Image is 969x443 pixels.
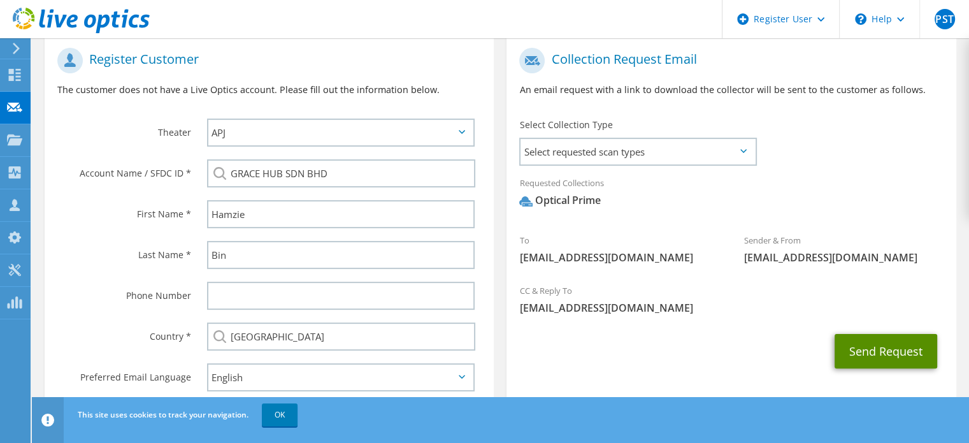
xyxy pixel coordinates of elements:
p: The customer does not have a Live Optics account. Please fill out the information below. [57,83,481,97]
span: This site uses cookies to track your navigation. [78,409,248,420]
a: OK [262,403,298,426]
div: Sender & From [731,227,956,271]
label: Account Name / SFDC ID * [57,159,191,180]
span: [EMAIL_ADDRESS][DOMAIN_NAME] [744,251,944,265]
h1: Collection Request Email [519,48,937,73]
button: Send Request [835,334,937,368]
label: Country * [57,323,191,343]
svg: \n [855,13,866,25]
div: Optical Prime [519,193,600,208]
label: Preferred Email Language [57,363,191,384]
div: CC & Reply To [506,277,956,321]
div: To [506,227,731,271]
span: [EMAIL_ADDRESS][DOMAIN_NAME] [519,251,719,265]
label: Phone Number [57,282,191,302]
p: An email request with a link to download the collector will be sent to the customer as follows. [519,83,943,97]
label: First Name * [57,200,191,221]
span: Select requested scan types [520,139,755,164]
label: Select Collection Type [519,119,612,131]
span: [EMAIL_ADDRESS][DOMAIN_NAME] [519,301,943,315]
label: Last Name * [57,241,191,261]
div: Requested Collections [506,170,956,221]
h1: Register Customer [57,48,475,73]
label: Theater [57,119,191,139]
span: PST [935,9,955,29]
